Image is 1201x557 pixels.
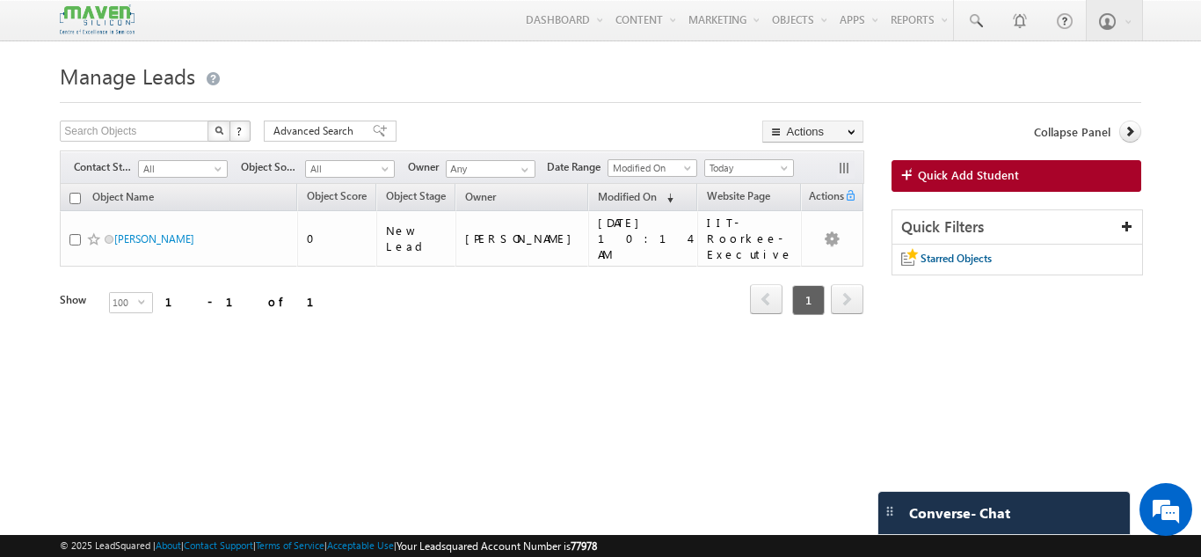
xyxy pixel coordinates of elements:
span: (sorted descending) [659,191,673,205]
a: Acceptable Use [327,539,394,551]
span: Owner [408,159,446,175]
span: All [306,161,389,177]
button: Actions [762,121,863,143]
span: Your Leadsquared Account Number is [397,539,597,553]
a: Contact Support [184,539,253,551]
a: Website Page [698,187,779,209]
span: 1 [792,285,825,315]
img: d_60004797649_company_0_60004797649 [30,92,74,115]
div: 0 [307,231,368,246]
a: All [305,160,395,178]
a: About [156,539,181,551]
img: Search [215,126,223,135]
input: Type to Search [446,160,535,178]
span: 100 [110,293,138,312]
span: Actions [802,187,844,209]
span: Collapse Panel [1034,124,1110,140]
em: Submit [258,432,319,456]
img: carter-drag [883,504,897,518]
button: ? [229,121,251,142]
span: Object Score [307,189,367,202]
span: Today [705,160,789,176]
span: Starred Objects [921,252,992,265]
span: 77978 [571,539,597,553]
div: Quick Filters [892,210,1142,245]
div: [DATE] 10:14 AM [598,215,689,262]
span: Website Page [707,189,770,202]
a: All [138,160,228,178]
span: select [138,297,152,305]
div: [PERSON_NAME] [465,231,580,246]
span: Date Range [547,159,608,175]
div: Show [60,292,95,308]
span: Owner [465,190,496,203]
a: next [831,286,863,314]
div: New Lead [386,223,448,254]
a: Show All Items [512,161,534,179]
textarea: Type your message and click 'Submit' [23,163,321,417]
div: IIT-Roorkee-Executive [707,215,793,262]
span: Manage Leads [60,62,195,90]
span: Object Source [241,159,305,175]
a: prev [750,286,782,314]
span: All [139,161,222,177]
span: © 2025 LeadSquared | | | | | [60,538,597,554]
span: Quick Add Student [918,167,1019,183]
span: Modified On [608,160,692,176]
img: Custom Logo [60,4,134,35]
span: prev [750,284,782,314]
a: Object Name [84,187,163,210]
input: Check all records [69,193,81,204]
span: next [831,284,863,314]
a: Today [704,159,794,177]
div: Minimize live chat window [288,9,331,51]
span: Modified On [598,190,657,203]
a: Object Stage [377,187,455,209]
a: [PERSON_NAME] [114,232,194,246]
span: Advanced Search [273,123,359,139]
span: Object Stage [386,189,446,202]
div: Leave a message [91,92,295,115]
a: Modified On [608,159,697,177]
div: 1 - 1 of 1 [165,291,335,311]
span: Contact Stage [74,159,138,175]
span: Converse - Chat [909,505,1010,521]
a: Modified On (sorted descending) [589,187,682,209]
span: ? [237,123,244,138]
a: Object Score [298,187,375,209]
a: Quick Add Student [892,160,1141,192]
a: Terms of Service [256,539,324,551]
